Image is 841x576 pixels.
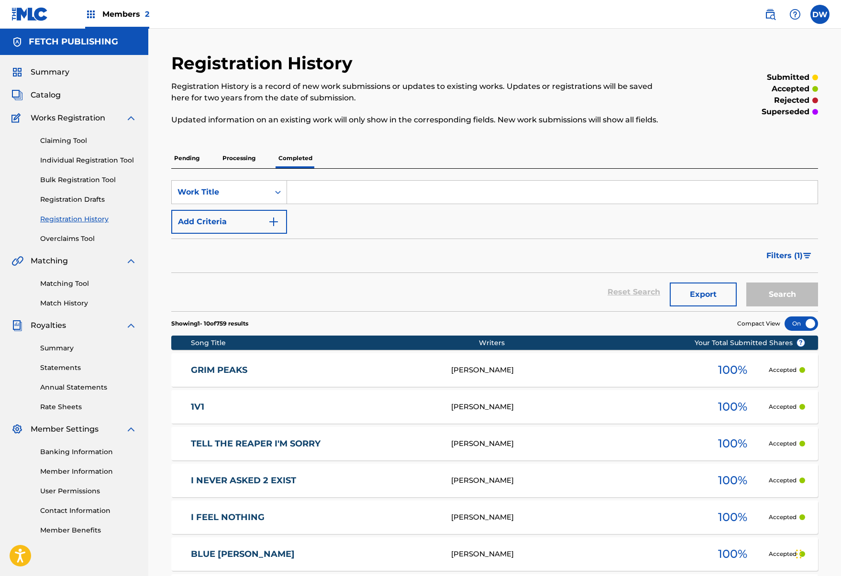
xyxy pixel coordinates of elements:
img: expand [125,424,137,435]
a: Matching Tool [40,279,137,289]
div: Writers [479,338,725,348]
a: Statements [40,363,137,373]
a: GRIM PEAKS [191,365,439,376]
a: Member Information [40,467,137,477]
img: Member Settings [11,424,23,435]
span: Members [102,9,149,20]
a: Registration History [40,214,137,224]
p: Accepted [769,476,797,485]
img: search [764,9,776,20]
a: Banking Information [40,447,137,457]
a: Registration Drafts [40,195,137,205]
span: Works Registration [31,112,105,124]
span: Member Settings [31,424,99,435]
p: Showing 1 - 10 of 759 results [171,319,248,328]
a: Contact Information [40,506,137,516]
img: Top Rightsholders [85,9,97,20]
div: [PERSON_NAME] [451,438,697,449]
p: Pending [171,148,202,168]
span: Royalties [31,320,66,331]
img: Summary [11,66,23,78]
span: Matching [31,255,68,267]
div: Help [786,5,805,24]
img: Catalog [11,89,23,101]
a: 1V1 [191,402,439,413]
img: expand [125,320,137,331]
p: Accepted [769,513,797,522]
iframe: Chat Widget [793,530,841,576]
div: Song Title [191,338,479,348]
img: expand [125,112,137,124]
a: Overclaims Tool [40,234,137,244]
a: TELL THE REAPER I'M SORRY [191,438,439,449]
div: Work Title [177,186,264,198]
p: Accepted [769,439,797,448]
span: Compact View [737,319,780,328]
a: Summary [40,343,137,353]
span: 100 % [718,435,747,452]
span: Filters ( 1 ) [766,250,803,261]
a: Annual Statements [40,382,137,392]
div: [PERSON_NAME] [451,512,697,523]
span: Your Total Submitted Shares [695,338,805,348]
button: Export [670,283,737,306]
a: SummarySummary [11,66,69,78]
p: submitted [767,72,809,83]
p: rejected [774,95,809,106]
div: [PERSON_NAME] [451,365,697,376]
form: Search Form [171,180,818,311]
a: Rate Sheets [40,402,137,412]
p: Completed [276,148,315,168]
a: BLUE [PERSON_NAME] [191,549,439,560]
a: Member Benefits [40,525,137,535]
p: superseded [762,106,809,118]
span: 100 % [718,361,747,379]
a: Claiming Tool [40,136,137,146]
a: Public Search [761,5,780,24]
span: 100 % [718,545,747,563]
div: Drag [796,540,802,568]
button: Add Criteria [171,210,287,234]
h2: Registration History [171,53,357,74]
img: expand [125,255,137,267]
span: Catalog [31,89,61,101]
button: Filters (1) [761,244,818,268]
p: Accepted [769,550,797,558]
img: Royalties [11,320,23,331]
a: User Permissions [40,486,137,496]
img: MLC Logo [11,7,48,21]
a: Match History [40,298,137,308]
p: Updated information on an existing work will only show in the corresponding fields. New work subm... [171,114,669,126]
p: Processing [220,148,258,168]
h5: FETCH PUBLISHING [29,36,118,47]
img: help [789,9,801,20]
span: 100 % [718,509,747,526]
img: 9d2ae6d4665cec9f34b9.svg [268,216,279,228]
a: Individual Registration Tool [40,155,137,165]
iframe: Resource Center [814,395,841,477]
div: [PERSON_NAME] [451,402,697,413]
p: accepted [772,83,809,95]
p: Registration History is a record of new work submissions or updates to existing works. Updates or... [171,81,669,104]
img: Works Registration [11,112,24,124]
div: [PERSON_NAME] [451,475,697,486]
p: Accepted [769,366,797,374]
span: Summary [31,66,69,78]
a: I FEEL NOTHING [191,512,439,523]
span: 100 % [718,472,747,489]
img: Accounts [11,36,23,48]
a: Bulk Registration Tool [40,175,137,185]
span: ? [797,339,805,347]
div: [PERSON_NAME] [451,549,697,560]
div: User Menu [810,5,830,24]
a: CatalogCatalog [11,89,61,101]
span: 2 [145,10,149,19]
span: 100 % [718,398,747,415]
img: Matching [11,255,23,267]
img: filter [803,253,811,259]
p: Accepted [769,402,797,411]
a: I NEVER ASKED 2 EXIST [191,475,439,486]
